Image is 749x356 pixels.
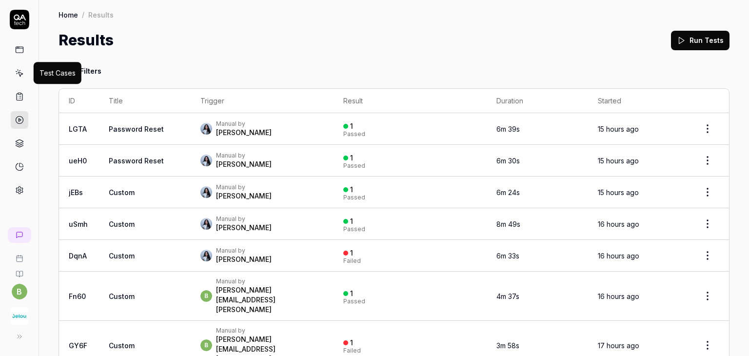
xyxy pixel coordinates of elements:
[350,185,353,194] div: 1
[59,10,78,20] a: Home
[82,10,84,20] div: /
[200,250,212,261] img: d3b8c0a4-b2ec-4016-942c-38cd9e66fe47.jpg
[109,188,135,197] span: Custom
[59,89,99,113] th: ID
[4,299,35,327] button: Jelou AI Logo
[69,220,88,228] a: uSmh
[350,217,353,226] div: 1
[109,341,135,350] span: Custom
[109,220,135,228] span: Custom
[11,307,28,325] img: Jelou AI Logo
[12,284,27,299] button: b
[343,195,365,200] div: Passed
[200,155,212,166] img: d3b8c0a4-b2ec-4016-942c-38cd9e66fe47.jpg
[350,338,353,347] div: 1
[69,292,86,300] a: Fn60
[59,61,107,80] button: Filters
[598,188,639,197] time: 15 hours ago
[216,128,272,138] div: [PERSON_NAME]
[216,277,324,285] div: Manual by
[216,159,272,169] div: [PERSON_NAME]
[487,89,588,113] th: Duration
[4,262,35,278] a: Documentation
[671,31,729,50] button: Run Tests
[200,339,212,351] span: b
[496,252,519,260] time: 6m 33s
[598,292,639,300] time: 16 hours ago
[350,122,353,131] div: 1
[39,68,76,78] div: Test Cases
[343,226,365,232] div: Passed
[109,292,135,300] span: Custom
[8,227,31,243] a: New conversation
[343,348,361,354] div: Failed
[200,218,212,230] img: d3b8c0a4-b2ec-4016-942c-38cd9e66fe47.jpg
[200,186,212,198] img: d3b8c0a4-b2ec-4016-942c-38cd9e66fe47.jpg
[598,252,639,260] time: 16 hours ago
[598,341,639,350] time: 17 hours ago
[350,154,353,162] div: 1
[496,157,520,165] time: 6m 30s
[200,290,212,302] span: b
[216,215,272,223] div: Manual by
[343,163,365,169] div: Passed
[69,188,83,197] a: jEBs
[496,188,520,197] time: 6m 24s
[343,131,365,137] div: Passed
[59,29,114,51] h1: Results
[216,255,272,264] div: [PERSON_NAME]
[350,289,353,298] div: 1
[496,220,520,228] time: 8m 49s
[343,258,361,264] div: Failed
[69,157,87,165] a: ueH0
[200,123,212,135] img: d3b8c0a4-b2ec-4016-942c-38cd9e66fe47.jpg
[191,89,334,113] th: Trigger
[216,247,272,255] div: Manual by
[598,157,639,165] time: 15 hours ago
[109,125,164,133] a: Password Reset
[216,191,272,201] div: [PERSON_NAME]
[334,89,487,113] th: Result
[598,220,639,228] time: 16 hours ago
[598,125,639,133] time: 15 hours ago
[216,327,324,335] div: Manual by
[496,292,519,300] time: 4m 37s
[216,152,272,159] div: Manual by
[109,252,135,260] span: Custom
[216,285,324,315] div: [PERSON_NAME][EMAIL_ADDRESS][PERSON_NAME]
[496,341,519,350] time: 3m 58s
[69,252,87,260] a: DqnA
[99,89,191,113] th: Title
[4,247,35,262] a: Book a call with us
[69,341,87,350] a: GY6F
[588,89,686,113] th: Started
[88,10,114,20] div: Results
[496,125,520,133] time: 6m 39s
[216,120,272,128] div: Manual by
[69,125,87,133] a: LGTA
[350,249,353,257] div: 1
[109,157,164,165] a: Password Reset
[216,223,272,233] div: [PERSON_NAME]
[216,183,272,191] div: Manual by
[343,298,365,304] div: Passed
